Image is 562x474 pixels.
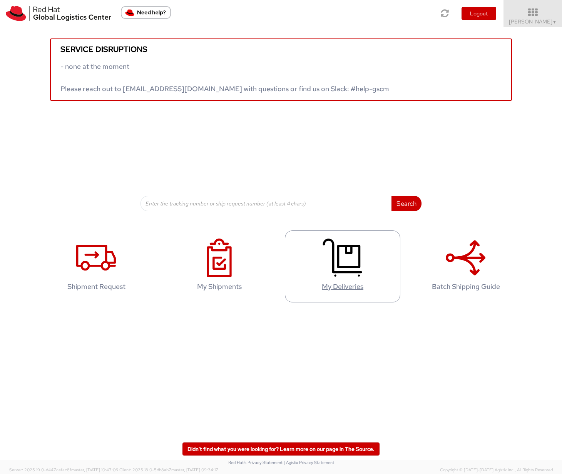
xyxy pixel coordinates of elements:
button: Logout [462,7,496,20]
span: Copyright © [DATE]-[DATE] Agistix Inc., All Rights Reserved [440,467,553,473]
input: Enter the tracking number or ship request number (at least 4 chars) [140,196,392,211]
img: rh-logistics-00dfa346123c4ec078e1.svg [6,6,111,21]
span: ▼ [552,19,557,25]
span: - none at the moment Please reach out to [EMAIL_ADDRESS][DOMAIN_NAME] with questions or find us o... [60,62,389,93]
h4: My Shipments [170,283,269,290]
a: Service disruptions - none at the moment Please reach out to [EMAIL_ADDRESS][DOMAIN_NAME] with qu... [50,38,512,101]
span: Server: 2025.19.0-d447cefac8f [9,467,118,472]
a: Shipment Request [38,230,154,302]
a: Batch Shipping Guide [408,230,524,302]
span: master, [DATE] 09:34:17 [171,467,218,472]
h4: Batch Shipping Guide [416,283,515,290]
span: Client: 2025.18.0-5db8ab7 [119,467,218,472]
h4: Shipment Request [47,283,146,290]
h5: Service disruptions [60,45,502,53]
a: | Agistix Privacy Statement [284,460,334,465]
a: Didn't find what you were looking for? Learn more on our page in The Source. [182,442,380,456]
a: My Shipments [162,230,277,302]
span: [PERSON_NAME] [509,18,557,25]
a: Red Hat's Privacy Statement [228,460,283,465]
span: master, [DATE] 10:47:06 [71,467,118,472]
button: Search [391,196,421,211]
a: My Deliveries [285,230,400,302]
h4: My Deliveries [293,283,392,290]
button: Need help? [121,6,171,19]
